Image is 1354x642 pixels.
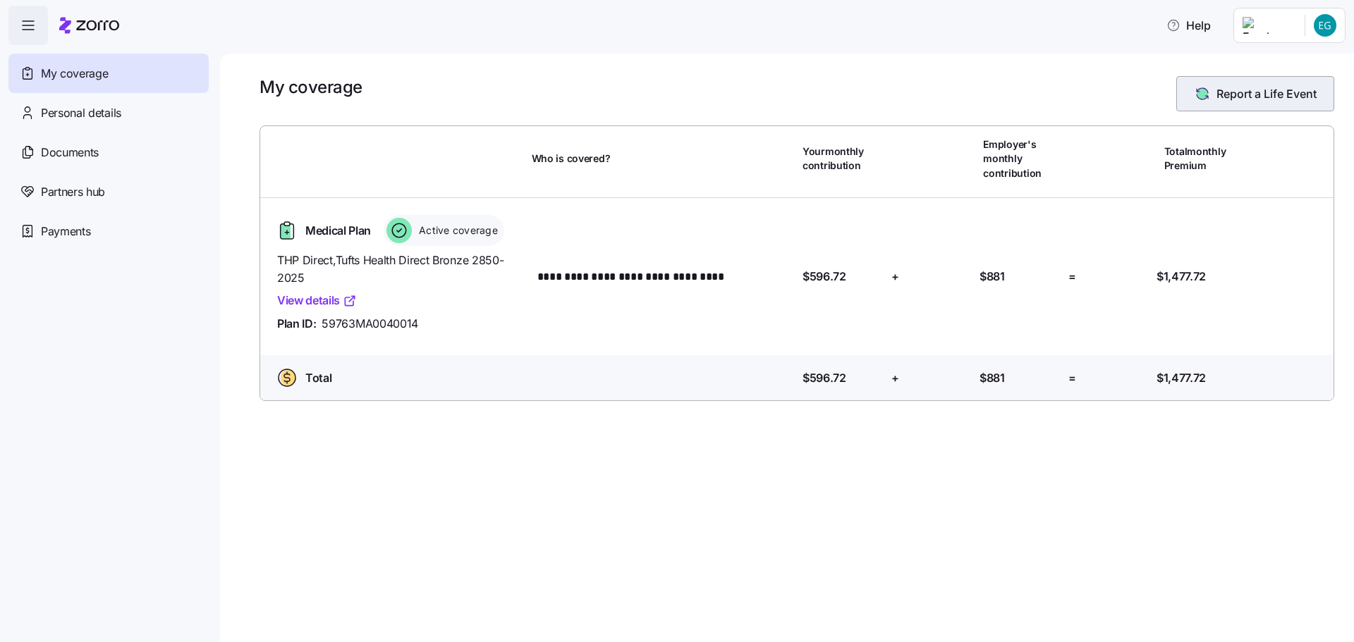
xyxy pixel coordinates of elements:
[41,104,121,122] span: Personal details
[1157,268,1206,285] span: $1,477.72
[1314,14,1336,37] img: aa82ffb3186877c4d543c44a4421891c
[532,152,611,166] span: Who is covered?
[803,268,846,285] span: $596.72
[1164,144,1243,173] span: Total monthly Premium
[803,369,846,387] span: $596.72
[1068,369,1076,387] span: =
[1166,17,1211,34] span: Help
[8,211,209,251] a: Payments
[8,172,209,211] a: Partners hub
[1216,85,1317,102] span: Report a Life Event
[41,144,99,161] span: Documents
[980,268,1005,285] span: $881
[891,268,899,285] span: +
[277,252,520,287] span: THP Direct , Tufts Health Direct Bronze 2850-2025
[1176,76,1334,111] button: Report a Life Event
[277,292,357,309] a: View details
[891,369,899,387] span: +
[803,144,882,173] span: Your monthly contribution
[41,223,90,240] span: Payments
[305,369,331,387] span: Total
[305,222,371,240] span: Medical Plan
[415,223,498,237] span: Active coverage
[1068,268,1076,285] span: =
[41,65,108,82] span: My coverage
[322,315,418,333] span: 59763MA0040014
[1243,17,1293,34] img: Employer logo
[260,76,362,98] h1: My coverage
[41,183,105,201] span: Partners hub
[1157,369,1206,387] span: $1,477.72
[983,137,1062,180] span: Employer's monthly contribution
[277,315,316,333] span: Plan ID:
[8,93,209,132] a: Personal details
[8,54,209,93] a: My coverage
[980,369,1005,387] span: $881
[8,132,209,172] a: Documents
[1155,11,1222,39] button: Help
